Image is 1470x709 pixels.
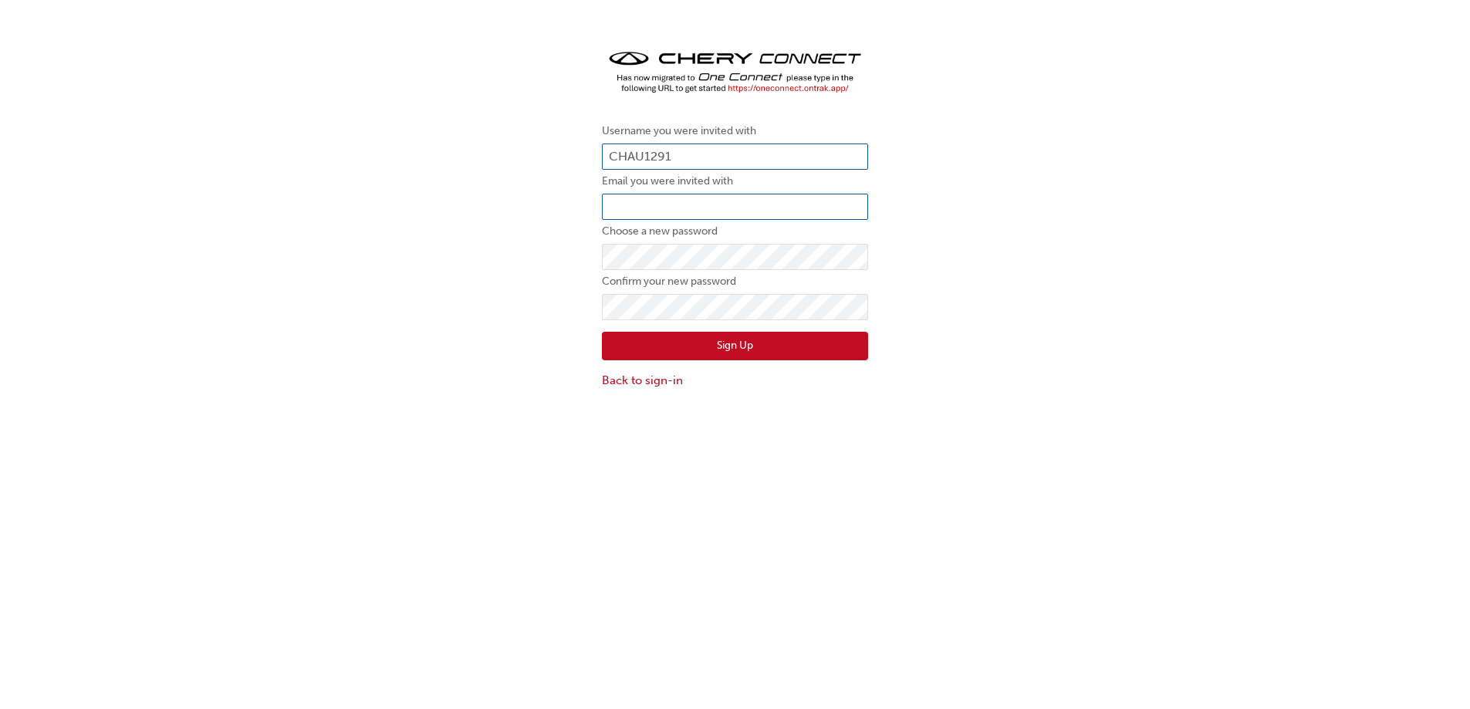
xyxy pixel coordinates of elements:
label: Username you were invited with [602,122,868,140]
input: Username [602,143,868,170]
img: cheryconnect [602,46,868,99]
a: Back to sign-in [602,372,868,390]
label: Choose a new password [602,222,868,241]
label: Confirm your new password [602,272,868,291]
button: Sign Up [602,332,868,361]
label: Email you were invited with [602,172,868,191]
